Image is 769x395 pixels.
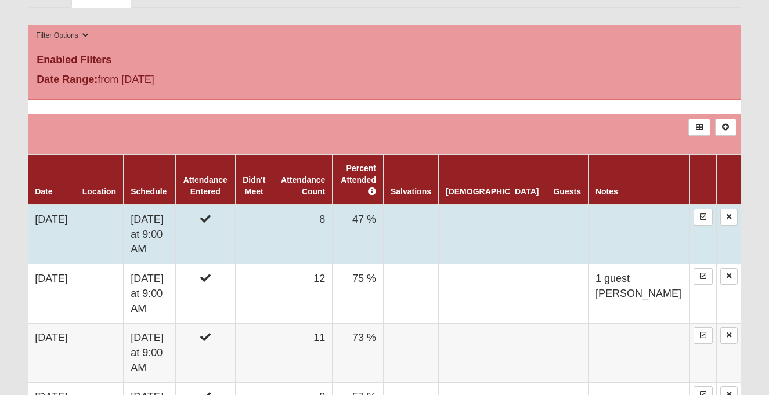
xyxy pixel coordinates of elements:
a: Attendance Count [281,175,325,196]
a: Delete [720,327,738,344]
td: [DATE] [28,264,75,324]
a: Schedule [131,187,167,196]
td: [DATE] at 9:00 AM [124,324,176,383]
a: Percent Attended [341,164,376,196]
td: 11 [273,324,333,383]
div: from [DATE] [28,72,266,90]
td: 12 [273,264,333,324]
a: Delete [720,209,738,226]
a: Alt+N [715,119,736,136]
label: Date Range: [37,72,98,88]
a: Delete [720,268,738,285]
a: Date [35,187,52,196]
a: Enter Attendance [694,268,713,285]
td: 73 % [333,324,384,383]
a: Enter Attendance [694,209,713,226]
td: [DATE] [28,324,75,383]
td: 75 % [333,264,384,324]
th: [DEMOGRAPHIC_DATA] [438,155,546,205]
td: [DATE] [28,205,75,264]
th: Guests [546,155,588,205]
a: Export to Excel [688,119,710,136]
td: 47 % [333,205,384,264]
a: Notes [595,187,618,196]
td: 8 [273,205,333,264]
a: Didn't Meet [243,175,265,196]
td: 1 guest [PERSON_NAME] [588,264,689,324]
button: Filter Options [33,30,92,42]
td: [DATE] at 9:00 AM [124,264,176,324]
a: Attendance Entered [183,175,228,196]
th: Salvations [383,155,438,205]
a: Enter Attendance [694,327,713,344]
td: [DATE] at 9:00 AM [124,205,176,264]
a: Location [82,187,116,196]
h4: Enabled Filters [37,54,732,67]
